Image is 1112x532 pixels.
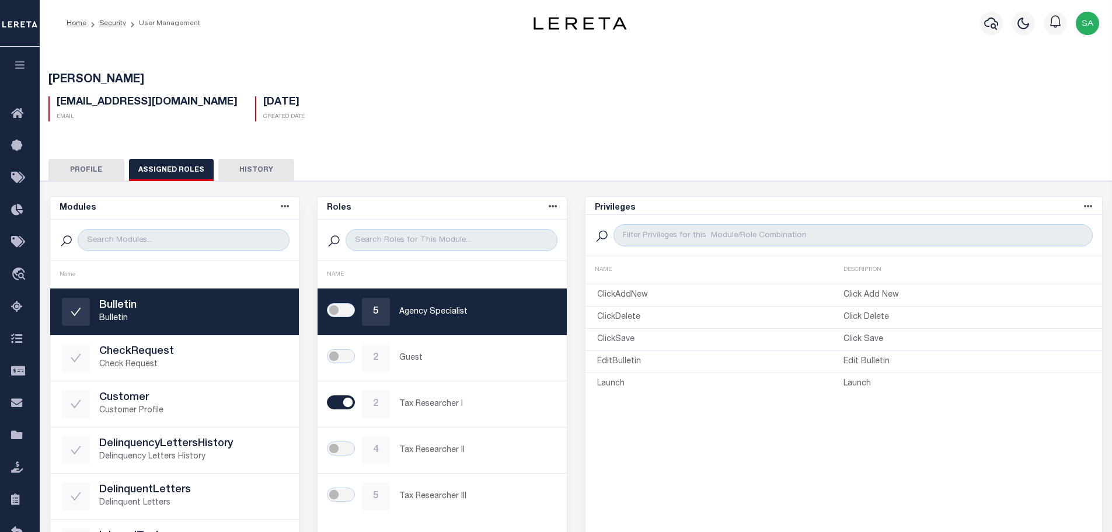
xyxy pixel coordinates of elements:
[57,96,238,109] h5: [EMAIL_ADDRESS][DOMAIN_NAME]
[99,20,126,27] a: Security
[585,309,1102,326] a: ClickDeleteClick Delete
[99,484,288,497] h5: DelinquentLetters
[99,359,288,371] p: Check Request
[597,311,844,324] p: ClickDelete
[78,229,290,251] input: Search Modules...
[99,451,288,463] p: Delinquency Letters History
[362,436,390,464] div: 4
[129,159,214,181] button: Assigned Roles
[99,405,288,417] p: Customer Profile
[585,287,1102,304] a: ClickAddNewClick Add New
[843,378,1090,390] p: Launch
[67,20,86,27] a: Home
[48,159,124,181] button: Profile
[843,311,1090,324] p: Click Delete
[327,270,557,279] div: NAME
[99,312,288,325] p: Bulletin
[534,17,627,30] img: logo-dark.svg
[399,352,555,364] p: Guest
[99,438,288,451] h5: DelinquencyLettersHistory
[99,497,288,509] p: Delinquent Letters
[843,289,1090,301] p: Click Add New
[11,267,30,283] i: travel_explore
[50,427,299,473] a: DelinquencyLettersHistoryDelinquency Letters History
[318,335,567,381] a: 2Guest
[50,335,299,381] a: CheckRequestCheck Request
[362,482,390,510] div: 5
[843,266,1093,274] div: DESCRIPTION
[318,427,567,473] a: 4Tax Researcher II
[597,378,844,390] p: Launch
[843,333,1090,346] p: Click Save
[60,270,290,279] div: Name
[585,353,1102,370] a: EditBulletinEdit Bulletin
[399,398,555,411] p: Tax Researcher I
[327,203,351,213] h5: Roles
[595,266,844,274] div: NAME
[597,289,844,301] p: ClickAddNew
[318,381,567,427] a: 2Tax Researcher I
[318,289,567,335] a: 5Agency Specialist
[399,491,555,503] p: Tax Researcher III
[399,306,555,318] p: Agency Specialist
[60,203,96,213] h5: Modules
[57,113,238,121] p: Email
[597,356,844,368] p: EditBulletin
[263,96,305,109] h5: [DATE]
[585,375,1102,392] a: LaunchLaunch
[50,474,299,519] a: DelinquentLettersDelinquent Letters
[346,229,557,251] input: Search Roles for This Module...
[362,390,390,418] div: 2
[99,392,288,405] h5: Customer
[613,224,1092,246] input: Filter Privileges for this Module/Role Combination
[362,344,390,372] div: 2
[50,289,299,335] a: BulletinBulletin
[99,300,288,312] h5: Bulletin
[585,331,1102,348] a: ClickSaveClick Save
[218,159,294,181] button: History
[99,346,288,359] h5: CheckRequest
[362,298,390,326] div: 5
[399,444,555,457] p: Tax Researcher II
[1076,12,1099,35] img: svg+xml;base64,PHN2ZyB4bWxucz0iaHR0cDovL3d3dy53My5vcmcvMjAwMC9zdmciIHBvaW50ZXItZXZlbnRzPSJub25lIi...
[126,18,200,29] li: User Management
[263,113,305,121] p: Created Date
[318,474,567,519] a: 5Tax Researcher III
[50,381,299,427] a: CustomerCustomer Profile
[48,74,144,86] span: [PERSON_NAME]
[843,356,1090,368] p: Edit Bulletin
[595,203,635,213] h5: Privileges
[597,333,844,346] p: ClickSave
